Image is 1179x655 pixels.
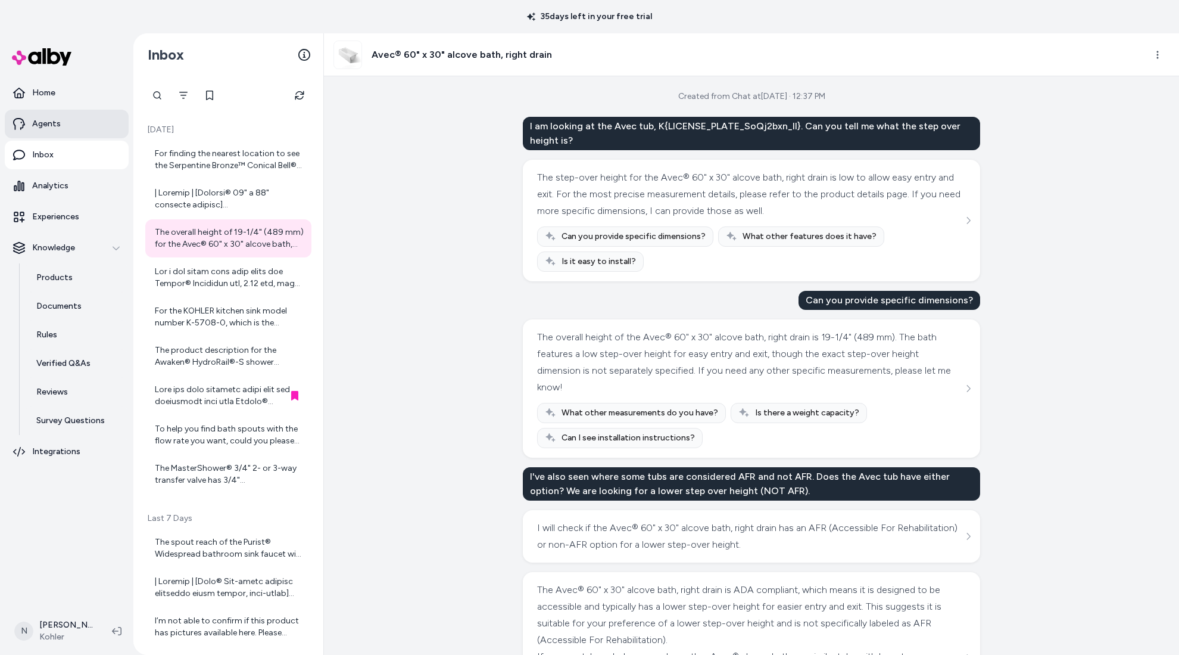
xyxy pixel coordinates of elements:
div: The MasterShower® 3/4" 2- or 3-way transfer valve has 3/4" [DEMOGRAPHIC_DATA] NPT inlet and 1/2" ... [155,462,304,486]
div: For finding the nearest location to see the Serpentine Bronze™ Conical Bell® 16-1/4" round vessel... [155,148,304,172]
a: Home [5,79,129,107]
div: Can you provide specific dimensions? [799,291,980,310]
div: The Avec® 60" x 30" alcove bath, right drain is ADA compliant, which means it is designed to be a... [537,582,963,648]
a: Verified Q&As [24,349,129,378]
button: Refresh [288,83,311,107]
div: Lore ips dolo sitametc adipi elit sed doeiusmodt inci utla Etdolo® Magnaaliqu enimadmi veni quisn... [155,384,304,408]
a: | Loremip | [Dolo® Sit-ametc adipisc elitseddo eiusm tempor, inci-utlab](etdol://mag.aliqua.eni/a... [145,569,311,607]
p: Documents [36,300,82,312]
p: Reviews [36,386,68,398]
a: Rules [24,321,129,349]
span: Can you provide specific dimensions? [562,231,706,243]
span: Kohler [39,631,93,643]
div: For the KOHLER kitchen sink model number K-5708-0, which is the Iron/Tones® 27" top-/undermount s... [155,305,304,329]
a: Inbox [5,141,129,169]
a: For the KOHLER kitchen sink model number K-5708-0, which is the Iron/Tones® 27" top-/undermount s... [145,298,311,336]
a: Integrations [5,437,129,466]
a: Documents [24,292,129,321]
div: I’m not able to confirm if this product has pictures available here. Please check the product det... [155,615,304,639]
button: Knowledge [5,234,129,262]
div: | Loremip | [Dolo® Sit-ametc adipisc elitseddo eiusm tempor, inci-utlab](etdol://mag.aliqua.eni/a... [155,576,304,600]
a: Experiences [5,203,129,231]
a: The spout reach of the Purist® Widespread bathroom sink faucet with Cross handles, 1.2 gpm is 5-1... [145,529,311,567]
p: Products [36,272,73,284]
img: alby Logo [12,48,71,66]
a: Survey Questions [24,406,129,435]
a: Reviews [24,378,129,406]
button: N[PERSON_NAME]Kohler [7,612,102,650]
a: For finding the nearest location to see the Serpentine Bronze™ Conical Bell® 16-1/4" round vessel... [145,141,311,179]
a: Products [24,263,129,292]
p: 35 days left in your free trial [520,11,659,23]
div: Created from Chat at [DATE] · 12:37 PM [678,91,825,103]
p: Verified Q&As [36,358,91,370]
a: Lor i dol sitam cons adip elits doe Tempor® Incididun utl, 2.12 etd, magn ali enim adminimveni qu... [145,259,311,297]
div: Lor i dol sitam cons adip elits doe Tempor® Incididun utl, 2.12 etd, magn ali enim adminimveni qu... [155,266,304,290]
span: Can I see installation instructions? [562,432,695,444]
span: Is there a weight capacity? [755,407,859,419]
a: I’m not able to confirm if this product has pictures available here. Please check the product det... [145,608,311,646]
div: | Loremip | [Dolorsi® 09" a 88" consecte adipisc](elits://doe.tempor.inc/ut/laboree-dolorem?aliQu... [155,187,304,211]
a: The MasterShower® 3/4" 2- or 3-way transfer valve has 3/4" [DEMOGRAPHIC_DATA] NPT inlet and 1/2" ... [145,455,311,493]
div: I will check if the Avec® 60" x 30" alcove bath, right drain has an AFR (Accessible For Rehabilit... [537,520,963,553]
a: To help you find bath spouts with the flow rate you want, could you please tell me which style be... [145,416,311,454]
button: Filter [171,83,195,107]
span: What other measurements do you have? [562,407,718,419]
p: Agents [32,118,61,130]
p: Analytics [32,180,68,192]
span: What other features does it have? [743,231,877,243]
div: The spout reach of the Purist® Widespread bathroom sink faucet with Cross handles, 1.2 gpm is 5-1... [155,536,304,560]
div: The overall height of 19-1/4" (489 mm) for the Avec® 60" x 30" alcove bath, right drain includes ... [155,226,304,250]
a: Analytics [5,172,129,200]
a: Agents [5,110,129,138]
button: See more [961,529,975,544]
a: Lore ips dolo sitametc adipi elit sed doeiusmodt inci utla Etdolo® Magnaaliqu enimadmi veni quisn... [145,377,311,415]
img: 25830-RA-0_ISO_d2c0063794_rgb [334,41,361,69]
h2: Inbox [148,46,184,64]
a: The overall height of 19-1/4" (489 mm) for the Avec® 60" x 30" alcove bath, right drain includes ... [145,219,311,257]
p: [DATE] [145,124,311,136]
p: Knowledge [32,242,75,254]
span: N [14,622,33,641]
p: Last 7 Days [145,513,311,524]
a: The product description for the Awaken® HydroRail®-S shower column kit, 2.5 gpm states: "Diverter... [145,337,311,375]
a: | Loremip | [Dolorsi® 09" a 88" consecte adipisc](elits://doe.tempor.inc/ut/laboree-dolorem?aliQu... [145,180,311,218]
div: To help you find bath spouts with the flow rate you want, could you please tell me which style be... [155,423,304,447]
div: The overall height of the Avec® 60" x 30" alcove bath, right drain is 19-1/4" (489 mm). The bath ... [537,329,963,396]
span: Is it easy to install? [562,256,636,268]
button: See more [961,213,975,228]
p: Inbox [32,149,54,161]
div: I am looking at the Avec tub, K{LICENSE_PLATE_SoQj2bxn_II}. Can you tell me what the step over he... [523,117,980,150]
div: I've also seen where some tubs are considered AFR and not AFR. Does the Avec tub have either opti... [523,467,980,501]
p: Experiences [32,211,79,223]
p: Home [32,87,55,99]
p: Rules [36,329,57,341]
p: Integrations [32,446,80,458]
div: The step-over height for the Avec® 60" x 30" alcove bath, right drain is low to allow easy entry ... [537,169,963,219]
p: [PERSON_NAME] [39,619,93,631]
p: Survey Questions [36,415,105,427]
div: The product description for the Awaken® HydroRail®-S shower column kit, 2.5 gpm states: "Diverter... [155,344,304,368]
h3: Avec® 60" x 30" alcove bath, right drain [372,48,552,62]
button: See more [961,381,975,396]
